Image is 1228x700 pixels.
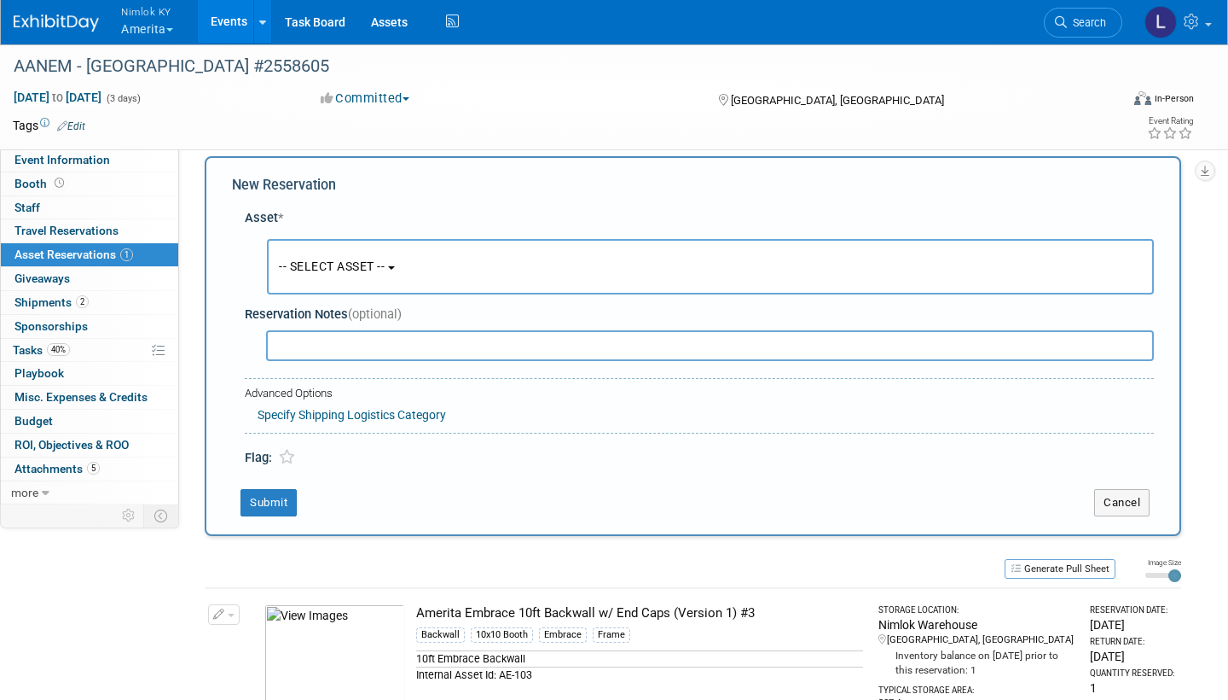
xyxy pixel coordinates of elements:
[1090,680,1174,697] div: 1
[57,120,85,132] a: Edit
[14,248,133,261] span: Asset Reservations
[1,196,178,219] a: Staff
[471,627,533,643] div: 10x10 Booth
[13,343,70,357] span: Tasks
[47,343,70,356] span: 40%
[8,51,1093,82] div: AANEM - [GEOGRAPHIC_DATA] #2558605
[14,15,99,32] img: ExhibitDay
[1,434,178,457] a: ROI, Objectives & ROO
[1090,636,1174,648] div: Return Date:
[13,117,85,134] td: Tags
[49,90,66,104] span: to
[14,295,89,309] span: Shipments
[1,172,178,195] a: Booth
[1,315,178,338] a: Sponsorships
[1094,489,1150,516] button: Cancel
[11,486,38,499] span: more
[1134,91,1151,105] img: Format-Inperson.png
[416,667,863,683] div: Internal Asset Id: AE-103
[1145,557,1181,568] div: Image Size
[878,678,1074,697] div: Typical Storage Area:
[105,93,141,104] span: (3 days)
[232,177,336,193] span: New Reservation
[1,149,178,172] a: Event Information
[121,3,173,20] span: Nimlok KY
[51,177,67,190] span: Booth not reserved yet
[258,408,446,422] a: Specify Shipping Logistics Category
[1090,668,1174,680] div: Quantity Reserved:
[245,450,272,465] span: Flag:
[1,267,178,290] a: Giveaways
[279,260,385,273] span: -- SELECT ASSET --
[14,201,40,214] span: Staff
[878,604,1074,616] div: Storage Location:
[76,295,89,308] span: 2
[245,386,1154,402] div: Advanced Options
[267,239,1154,295] button: -- SELECT ASSET --
[1,243,178,266] a: Asset Reservations1
[240,489,297,516] button: Submit
[14,414,53,428] span: Budget
[1,386,178,409] a: Misc. Expenses & Credits
[14,153,110,166] span: Event Information
[878,616,1074,633] div: Nimlok Warehouse
[416,650,863,667] div: 10ft Embrace Backwall
[1090,616,1174,633] div: [DATE]
[539,627,587,643] div: Embrace
[87,462,100,475] span: 5
[731,94,944,107] span: [GEOGRAPHIC_DATA], [GEOGRAPHIC_DATA]
[1154,92,1194,105] div: In-Person
[114,505,144,527] td: Personalize Event Tab Strip
[593,627,630,643] div: Frame
[1,339,178,362] a: Tasks40%
[1,362,178,385] a: Playbook
[14,462,100,475] span: Attachments
[348,306,402,322] span: (optional)
[13,90,102,105] span: [DATE] [DATE]
[1,458,178,481] a: Attachments5
[14,177,67,190] span: Booth
[1,291,178,314] a: Shipments2
[14,390,148,404] span: Misc. Expenses & Credits
[1044,8,1122,38] a: Search
[245,209,1154,227] div: Asset
[14,271,70,285] span: Giveaways
[1,410,178,433] a: Budget
[1018,89,1194,114] div: Event Format
[1005,559,1115,579] button: Generate Pull Sheet
[14,438,129,452] span: ROI, Objectives & ROO
[14,224,119,237] span: Travel Reservations
[878,647,1074,678] div: Inventory balance on [DATE] prior to this reservation: 1
[1147,117,1193,125] div: Event Rating
[1144,6,1177,38] img: Luc Schaefer
[416,604,863,622] div: Amerita Embrace 10ft Backwall w/ End Caps (Version 1) #3
[14,319,88,333] span: Sponsorships
[1090,648,1174,665] div: [DATE]
[120,248,133,261] span: 1
[1,219,178,242] a: Travel Reservations
[1067,16,1106,29] span: Search
[1090,604,1174,616] div: Reservation Date:
[315,90,416,108] button: Committed
[144,505,179,527] td: Toggle Event Tabs
[14,366,64,380] span: Playbook
[1,481,178,505] a: more
[878,633,1074,647] div: [GEOGRAPHIC_DATA], [GEOGRAPHIC_DATA]
[245,306,1154,324] div: Reservation Notes
[416,627,465,643] div: Backwall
